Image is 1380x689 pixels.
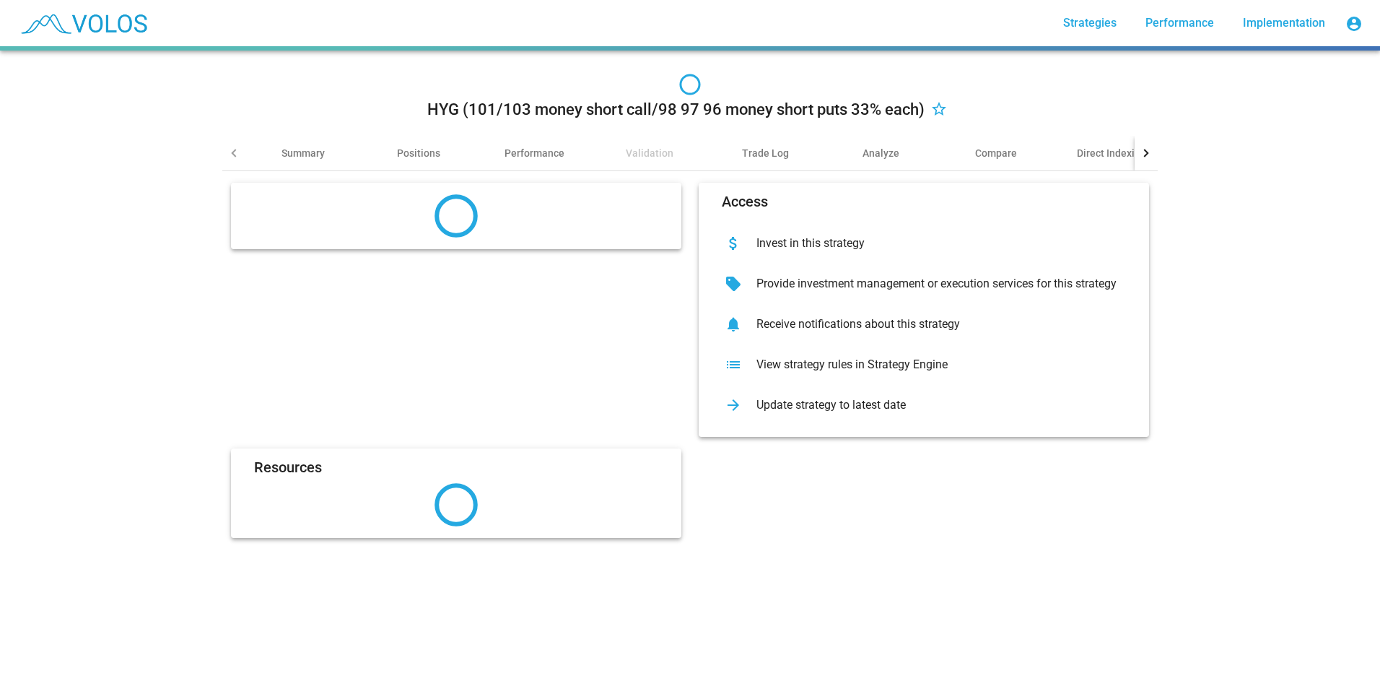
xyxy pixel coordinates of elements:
[930,102,948,119] mat-icon: star_border
[975,146,1017,160] div: Compare
[722,394,745,417] mat-icon: arrow_forward
[1077,146,1146,160] div: Direct Indexing
[742,146,789,160] div: Trade Log
[722,194,768,209] mat-card-title: Access
[626,146,673,160] div: Validation
[710,344,1137,385] button: View strategy rules in Strategy Engine
[745,398,1126,412] div: Update strategy to latest date
[710,223,1137,264] button: Invest in this strategy
[745,277,1126,291] div: Provide investment management or execution services for this strategy
[254,460,322,474] mat-card-title: Resources
[710,304,1137,344] button: Receive notifications about this strategy
[222,171,1158,550] summary: AccessInvest in this strategyProvide investment management or execution services for this strateg...
[281,146,325,160] div: Summary
[862,146,899,160] div: Analyze
[1231,10,1337,36] a: Implementation
[1145,16,1214,30] span: Performance
[745,357,1126,372] div: View strategy rules in Strategy Engine
[1243,16,1325,30] span: Implementation
[722,232,745,255] mat-icon: attach_money
[722,272,745,295] mat-icon: sell
[1134,10,1226,36] a: Performance
[1063,16,1117,30] span: Strategies
[710,264,1137,304] button: Provide investment management or execution services for this strategy
[745,236,1126,251] div: Invest in this strategy
[722,353,745,376] mat-icon: list
[1345,15,1363,32] mat-icon: account_circle
[745,317,1126,331] div: Receive notifications about this strategy
[1052,10,1128,36] a: Strategies
[427,98,925,121] div: HYG (101/103 money short call/98 97 96 money short puts 33% each)
[722,313,745,336] mat-icon: notifications
[12,5,154,41] img: blue_transparent.png
[397,146,440,160] div: Positions
[710,385,1137,425] button: Update strategy to latest date
[505,146,564,160] div: Performance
